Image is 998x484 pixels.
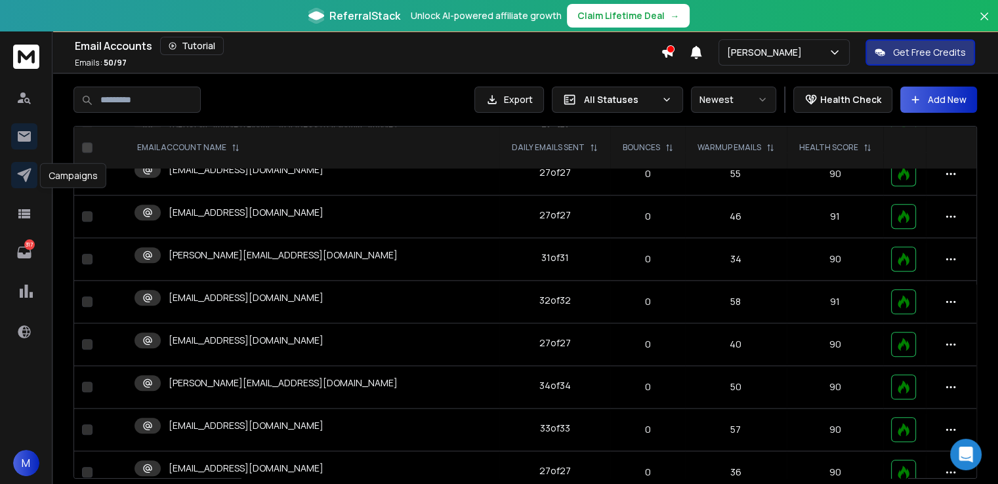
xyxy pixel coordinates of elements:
div: 33 of 33 [540,422,570,435]
p: [PERSON_NAME][EMAIL_ADDRESS][DOMAIN_NAME] [169,376,398,390]
td: 46 [685,195,787,238]
button: Claim Lifetime Deal→ [567,4,690,28]
td: 55 [685,153,787,195]
p: [EMAIL_ADDRESS][DOMAIN_NAME] [169,291,323,304]
p: Health Check [820,93,881,106]
div: 27 of 27 [539,336,571,350]
button: Newest [691,87,776,113]
p: 0 [618,295,676,308]
p: HEALTH SCORE [799,142,858,153]
p: 0 [618,423,676,436]
div: Open Intercom Messenger [950,439,982,470]
span: → [670,9,679,22]
p: Emails : [75,58,127,68]
td: 90 [787,366,884,409]
span: 50 / 97 [104,57,127,68]
p: 0 [618,167,676,180]
button: Close banner [976,8,993,39]
p: [PERSON_NAME][EMAIL_ADDRESS][DOMAIN_NAME] [169,249,398,262]
p: Get Free Credits [893,46,966,59]
p: [EMAIL_ADDRESS][DOMAIN_NAME] [169,206,323,219]
td: 90 [787,409,884,451]
button: Tutorial [160,37,224,55]
p: [EMAIL_ADDRESS][DOMAIN_NAME] [169,334,323,347]
p: 0 [618,466,676,479]
p: 317 [24,239,35,250]
div: Email Accounts [75,37,661,55]
div: 27 of 27 [539,464,571,477]
div: 27 of 27 [539,209,571,222]
td: 90 [787,153,884,195]
p: [EMAIL_ADDRESS][DOMAIN_NAME] [169,163,323,176]
p: [PERSON_NAME] [727,46,807,59]
button: Get Free Credits [865,39,975,66]
p: [EMAIL_ADDRESS][DOMAIN_NAME] [169,419,323,432]
div: 34 of 34 [539,379,571,392]
td: 90 [787,238,884,281]
td: 90 [787,323,884,366]
p: 0 [618,380,676,393]
p: WARMUP EMAILS [697,142,761,153]
button: Add New [900,87,977,113]
button: M [13,450,39,476]
td: 57 [685,409,787,451]
div: 32 of 32 [539,294,571,307]
p: 0 [618,338,676,351]
div: Campaigns [40,163,106,188]
button: Health Check [793,87,892,113]
div: 31 of 31 [541,251,569,264]
div: EMAIL ACCOUNT NAME [137,142,239,153]
span: ReferralStack [329,8,400,24]
button: Export [474,87,544,113]
td: 40 [685,323,787,366]
p: 0 [618,210,676,223]
p: 0 [618,252,676,266]
td: 58 [685,281,787,323]
td: 91 [787,281,884,323]
p: BOUNCES [623,142,660,153]
p: DAILY EMAILS SENT [512,142,585,153]
a: 317 [11,239,37,266]
td: 50 [685,366,787,409]
p: Unlock AI-powered affiliate growth [411,9,562,22]
td: 91 [787,195,884,238]
p: All Statuses [584,93,656,106]
td: 34 [685,238,787,281]
div: 27 of 27 [539,166,571,179]
p: [EMAIL_ADDRESS][DOMAIN_NAME] [169,462,323,475]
